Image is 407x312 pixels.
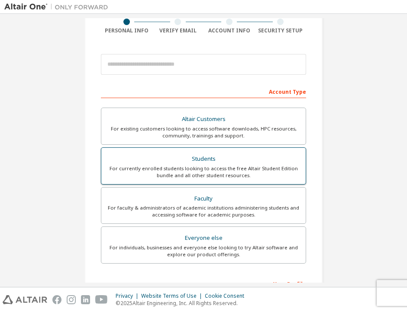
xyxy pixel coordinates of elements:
div: Everyone else [107,232,300,244]
div: Account Type [101,84,306,98]
div: Cookie Consent [205,293,249,299]
div: Personal Info [101,27,152,34]
div: Altair Customers [107,113,300,125]
img: altair_logo.svg [3,295,47,304]
img: youtube.svg [95,295,108,304]
div: Students [107,153,300,165]
div: Faculty [107,193,300,205]
div: Your Profile [101,277,306,290]
div: For currently enrolled students looking to access the free Altair Student Edition bundle and all ... [107,165,300,179]
div: Account Info [203,27,255,34]
div: Privacy [116,293,141,299]
img: linkedin.svg [81,295,90,304]
div: Security Setup [255,27,307,34]
img: instagram.svg [67,295,76,304]
p: © 2025 Altair Engineering, Inc. All Rights Reserved. [116,299,249,307]
div: For existing customers looking to access software downloads, HPC resources, community, trainings ... [107,125,300,139]
div: For individuals, businesses and everyone else looking to try Altair software and explore our prod... [107,244,300,258]
img: facebook.svg [52,295,61,304]
div: Verify Email [152,27,204,34]
div: Website Terms of Use [141,293,205,299]
div: For faculty & administrators of academic institutions administering students and accessing softwa... [107,204,300,218]
img: Altair One [4,3,113,11]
